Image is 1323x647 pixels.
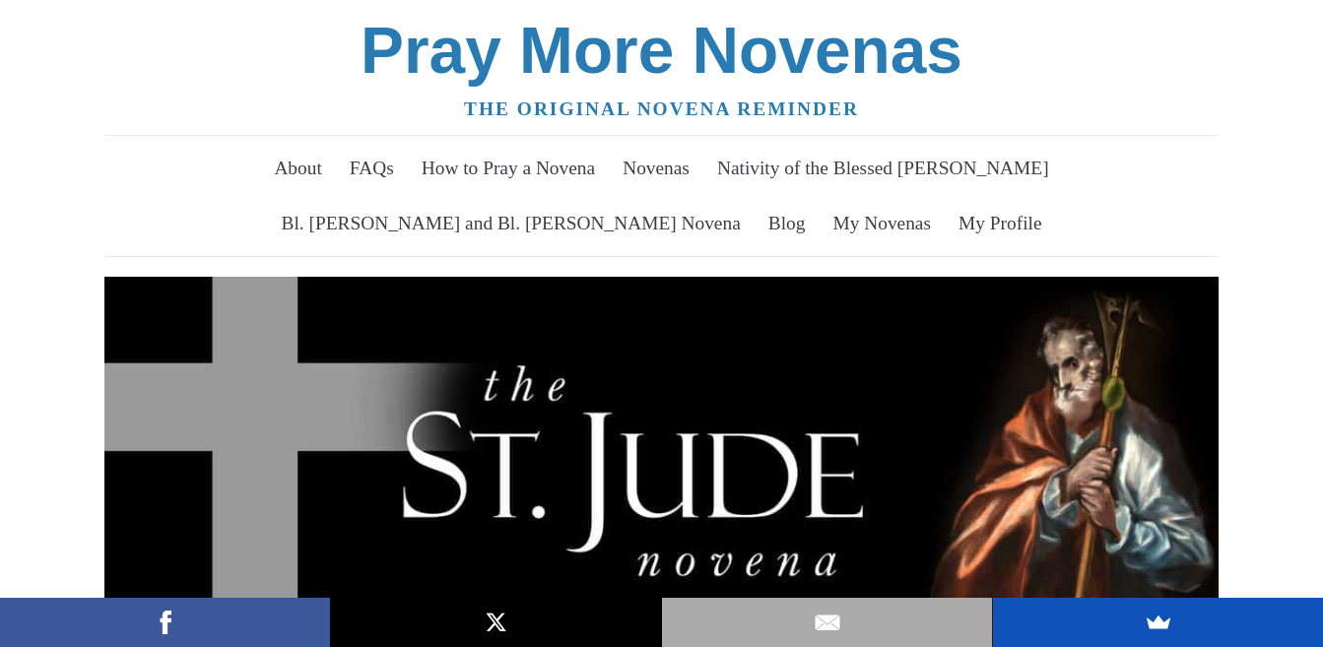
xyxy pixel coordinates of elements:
a: Blog [757,196,817,251]
a: Novenas [612,141,701,196]
a: How to Pray a Novena [410,141,607,196]
img: Email [813,608,842,637]
img: X [482,608,511,637]
a: Nativity of the Blessed [PERSON_NAME] [705,141,1060,196]
a: Email [662,598,992,647]
a: SumoMe [993,598,1323,647]
a: The original novena reminder [464,98,859,119]
a: X [331,598,661,647]
a: FAQs [338,141,405,196]
a: My Novenas [822,196,943,251]
a: My Profile [947,196,1053,251]
a: Pray More Novenas [361,14,962,87]
a: About [263,141,334,196]
img: Facebook [151,608,180,637]
img: SumoMe [1144,608,1173,637]
a: Bl. [PERSON_NAME] and Bl. [PERSON_NAME] Novena [270,196,752,251]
